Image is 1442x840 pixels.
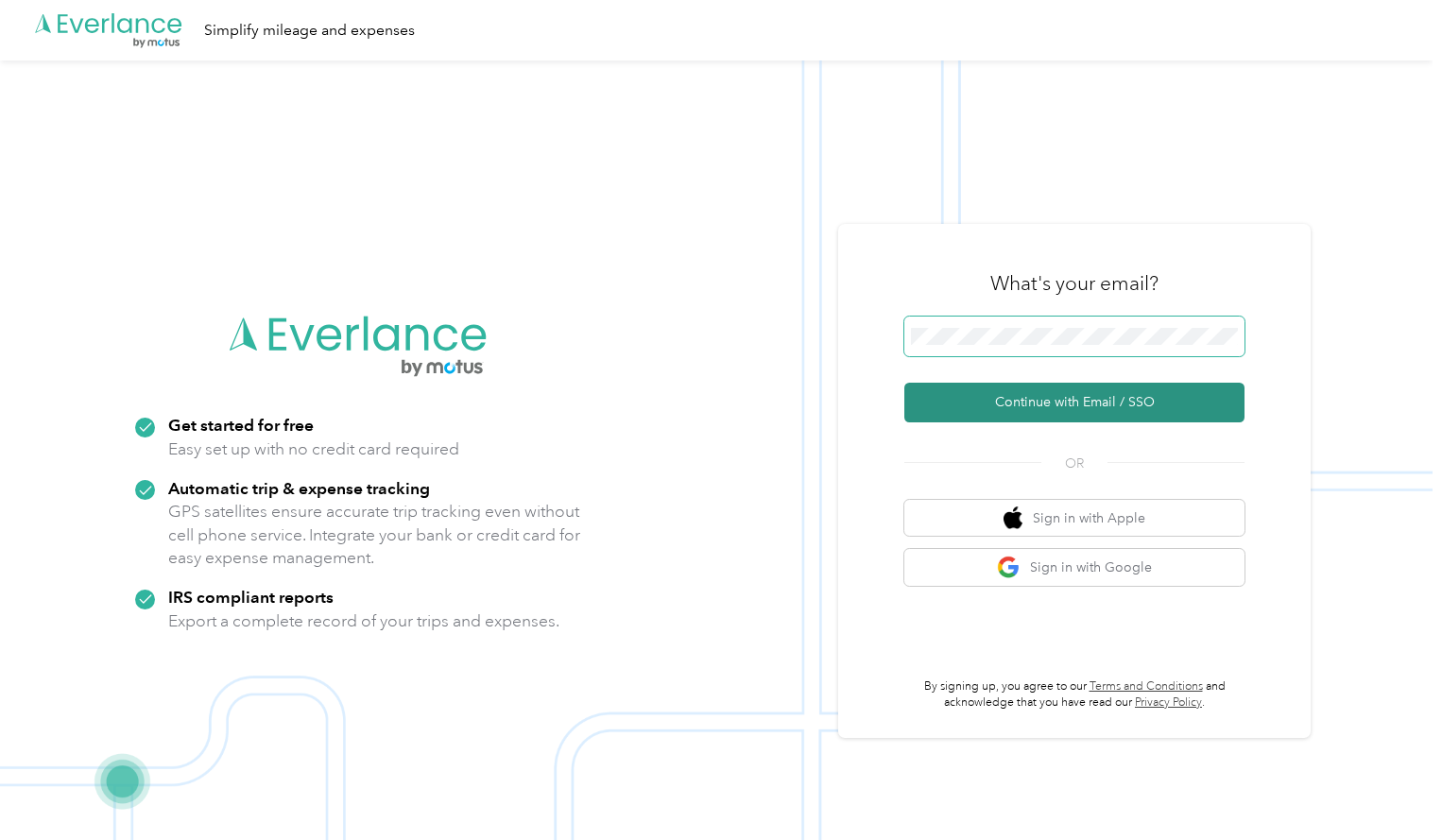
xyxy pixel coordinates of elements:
button: google logoSign in with Google [904,549,1245,586]
img: google logo [997,556,1021,579]
strong: IRS compliant reports [168,587,334,607]
strong: Automatic trip & expense tracking [168,478,430,498]
a: Terms and Conditions [1090,679,1203,694]
button: Continue with Email / SSO [904,383,1245,422]
button: apple logoSign in with Apple [904,500,1245,537]
span: OR [1041,454,1107,473]
p: GPS satellites ensure accurate trip tracking even without cell phone service. Integrate your bank... [168,500,581,570]
h3: What's your email? [990,270,1159,297]
p: By signing up, you agree to our and acknowledge that you have read our . [904,678,1245,711]
img: apple logo [1004,506,1022,530]
a: Privacy Policy [1135,695,1202,710]
strong: Get started for free [168,415,314,435]
p: Easy set up with no credit card required [168,437,459,461]
p: Export a complete record of your trips and expenses. [168,609,559,633]
div: Simplify mileage and expenses [204,19,415,43]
